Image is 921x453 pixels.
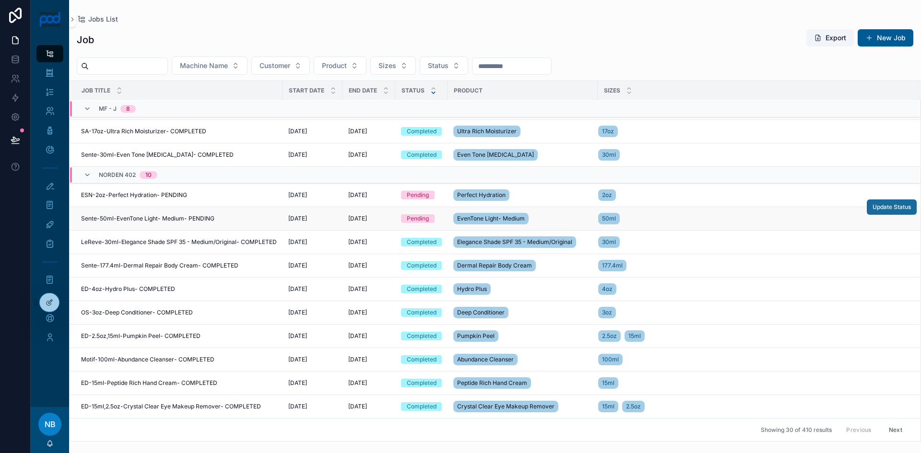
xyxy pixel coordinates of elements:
span: EvenTone Light- Medium [457,215,525,222]
span: ED-15ml,2.5oz-Crystal Clear Eye Makeup Remover- COMPLETED [81,403,261,410]
a: Completed [401,127,442,136]
span: Deep Conditioner [457,309,505,316]
a: 4oz [598,283,616,295]
span: [DATE] [288,262,307,269]
a: ED-15ml,2.5oz-Crystal Clear Eye Makeup Remover- COMPLETED [81,403,277,410]
span: Norden 402 [99,171,136,179]
a: 15ml [598,377,618,389]
a: Completed [401,238,442,246]
a: [DATE] [288,238,337,246]
span: Ultra Rich Moisturizer [457,128,517,135]
span: [DATE] [288,356,307,363]
span: [DATE] [288,151,307,159]
a: Pumpkin Peel [453,328,592,344]
a: ED-15ml-Peptide Rich Hand Cream- COMPLETED [81,379,277,387]
a: OS-3oz-Deep Conditioner- COMPLETED [81,309,277,316]
a: Completed [401,355,442,364]
div: Completed [407,379,437,387]
div: Completed [407,151,437,159]
a: Peptide Rich Hand Cream [453,375,592,391]
a: [DATE] [348,262,390,269]
span: 17oz [602,128,614,135]
a: 177.4ml [598,258,908,273]
div: Completed [407,127,437,136]
span: Abundance Cleanser [457,356,514,363]
a: 17oz [598,124,908,139]
a: Completed [401,261,442,270]
span: [DATE] [288,238,307,246]
a: 50ml [598,213,620,224]
span: 100ml [602,356,619,363]
a: Elegance Shade SPF 35 - Medium/Original [453,234,592,250]
span: 2oz [602,191,612,199]
a: 30ml [598,236,620,248]
a: Sente-177.4ml-Dermal Repair Body Cream- COMPLETED [81,262,277,269]
span: 50ml [602,215,616,222]
a: 15ml2.5oz [598,399,908,414]
a: [DATE] [288,309,337,316]
a: [DATE] [348,332,390,340]
span: SA-17oz-Ultra Rich Moisturizer- COMPLETED [81,128,206,135]
a: [DATE] [348,356,390,363]
div: Pending [407,191,429,199]
a: Jobs List [77,14,118,24]
button: Next [882,422,909,437]
a: 2oz [598,187,908,203]
div: Completed [407,261,437,270]
span: [DATE] [288,128,307,135]
span: Sente-177.4ml-Dermal Repair Body Cream- COMPLETED [81,262,238,269]
a: Perfect Hydration [453,187,592,203]
a: Abundance Cleanser [453,352,592,367]
button: Select Button [172,57,248,75]
a: 3oz [598,305,908,320]
span: [DATE] [348,128,367,135]
span: Elegance Shade SPF 35 - Medium/Original [457,238,572,246]
a: ED-2.5oz,15ml-Pumpkin Peel- COMPLETED [81,332,277,340]
a: 50ml [598,211,908,226]
span: 15ml [602,403,614,410]
div: 8 [126,105,130,113]
a: [DATE] [288,262,337,269]
a: [DATE] [348,309,390,316]
button: Select Button [314,57,366,75]
span: Sizes [604,87,620,94]
a: [DATE] [288,191,337,199]
h1: Job [77,33,94,46]
button: Update Status [867,199,917,215]
span: Hydro Plus [457,285,487,293]
a: Deep Conditioner [453,305,592,320]
span: 3oz [602,309,612,316]
span: [DATE] [348,151,367,159]
span: [DATE] [288,403,307,410]
span: 2.5oz [626,403,641,410]
span: Product [322,61,347,70]
a: ESN-2oz-Perfect Hydration- PENDING [81,191,277,199]
span: [DATE] [348,191,367,199]
a: Ultra Rich Moisturizer [453,124,592,139]
a: EvenTone Light- Medium [453,211,592,226]
span: 15ml [602,379,614,387]
span: 4oz [602,285,613,293]
span: OS-3oz-Deep Conditioner- COMPLETED [81,309,193,316]
a: 4oz [598,281,908,297]
a: LeReve-30ml-Elegance Shade SPF 35 - Medium/Original- COMPLETED [81,238,277,246]
span: [DATE] [288,332,307,340]
span: [DATE] [348,262,367,269]
a: 17oz [598,126,618,137]
span: 2.5oz [602,332,617,340]
span: ED-2.5oz,15ml-Pumpkin Peel- COMPLETED [81,332,201,340]
span: ESN-2oz-Perfect Hydration- PENDING [81,191,187,199]
a: [DATE] [348,379,390,387]
a: 30ml [598,149,620,161]
a: Hydro Plus [453,281,592,297]
a: [DATE] [348,285,390,293]
span: Machine Name [180,61,228,70]
a: 15ml [625,330,645,342]
a: Sente-30ml-Even Tone [MEDICAL_DATA]- COMPLETED [81,151,277,159]
a: [DATE] [288,128,337,135]
a: [DATE] [348,403,390,410]
a: 100ml [598,352,908,367]
a: 3oz [598,307,616,318]
button: Export [806,29,854,46]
